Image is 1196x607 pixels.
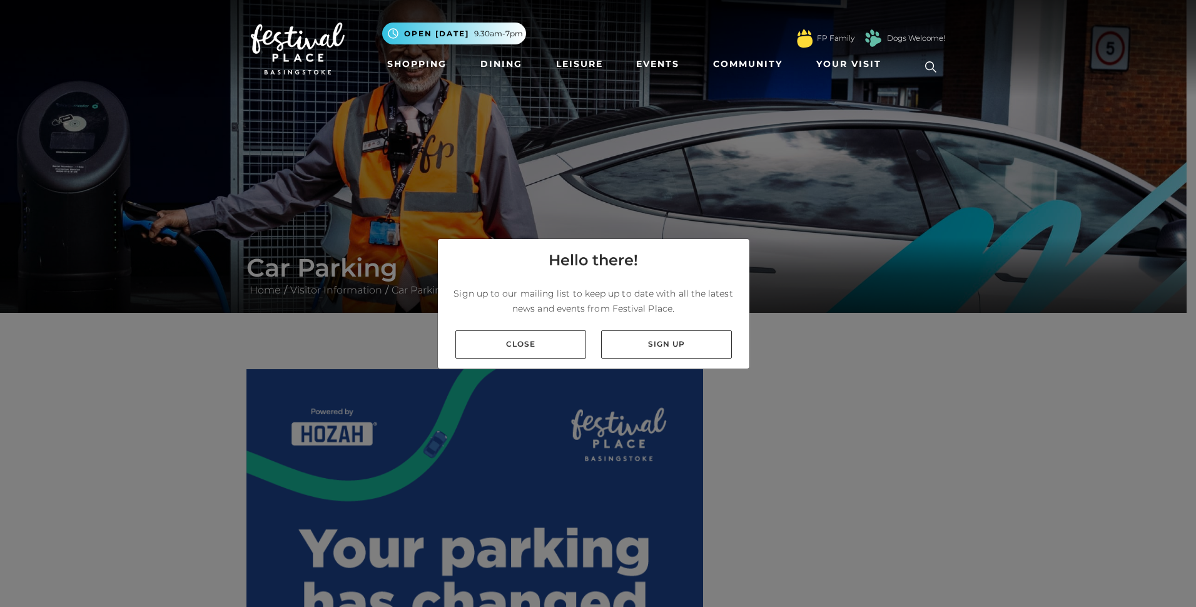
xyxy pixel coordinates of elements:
[549,249,638,272] h4: Hello there!
[455,330,586,359] a: Close
[251,23,345,75] img: Festival Place Logo
[631,53,684,76] a: Events
[817,33,854,44] a: FP Family
[404,28,469,39] span: Open [DATE]
[474,28,523,39] span: 9.30am-7pm
[811,53,893,76] a: Your Visit
[448,286,739,316] p: Sign up to our mailing list to keep up to date with all the latest news and events from Festival ...
[887,33,945,44] a: Dogs Welcome!
[382,53,452,76] a: Shopping
[816,58,881,71] span: Your Visit
[601,330,732,359] a: Sign up
[551,53,608,76] a: Leisure
[475,53,527,76] a: Dining
[382,23,526,44] button: Open [DATE] 9.30am-7pm
[708,53,788,76] a: Community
